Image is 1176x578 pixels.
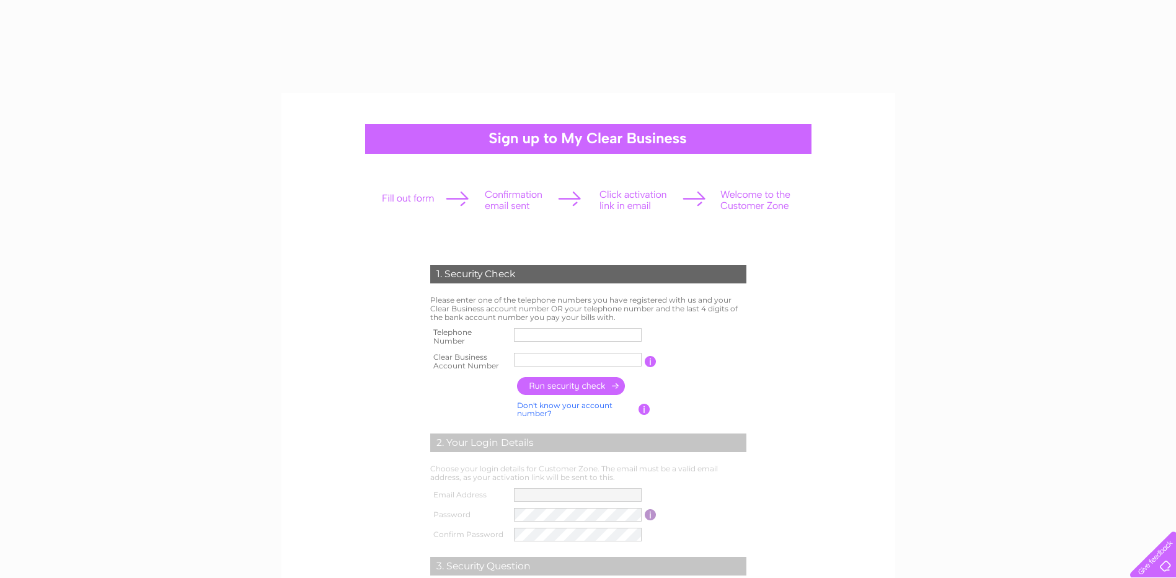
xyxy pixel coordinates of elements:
[427,525,511,545] th: Confirm Password
[427,293,749,324] td: Please enter one of the telephone numbers you have registered with us and your Clear Business acc...
[427,349,511,374] th: Clear Business Account Number
[427,461,749,485] td: Choose your login details for Customer Zone. The email must be a valid email address, as your act...
[517,401,612,419] a: Don't know your account number?
[430,433,746,452] div: 2. Your Login Details
[430,265,746,283] div: 1. Security Check
[427,505,511,525] th: Password
[430,557,746,576] div: 3. Security Question
[645,356,657,367] input: Information
[645,509,657,520] input: Information
[427,324,511,349] th: Telephone Number
[639,404,650,415] input: Information
[427,485,511,505] th: Email Address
